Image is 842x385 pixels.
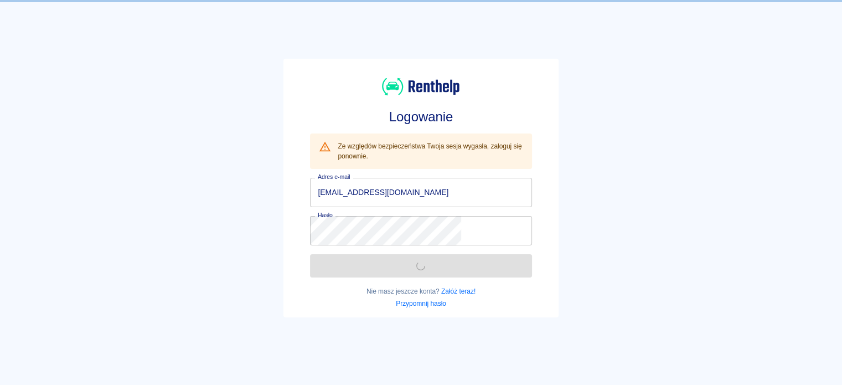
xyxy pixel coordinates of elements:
[382,76,459,97] img: Renthelp logo
[318,211,333,219] label: Hasło
[318,173,350,181] label: Adres e-mail
[441,288,476,295] a: Załóż teraz!
[338,137,523,166] div: Ze względów bezpieczeństwa Twoja sesja wygasła, zaloguj się ponownie.
[396,300,446,307] a: Przypomnij hasło
[310,109,531,125] h3: Logowanie
[310,286,531,296] p: Nie masz jeszcze konta?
